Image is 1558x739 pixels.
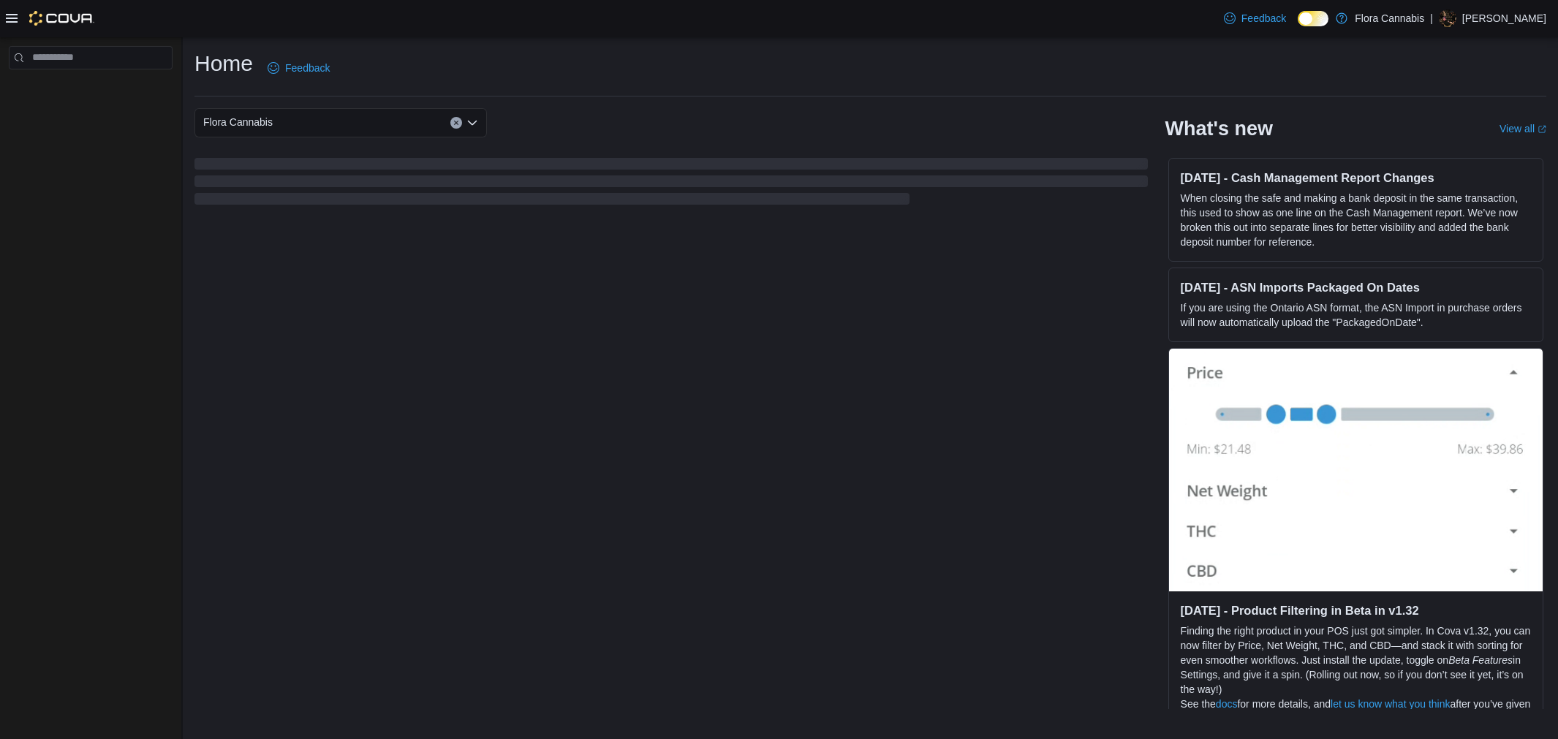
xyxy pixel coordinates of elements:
[1439,10,1456,27] div: Gavin Russell
[203,113,273,131] span: Flora Cannabis
[1500,123,1546,134] a: View allExternal link
[1430,10,1433,27] p: |
[1181,170,1531,185] h3: [DATE] - Cash Management Report Changes
[1218,4,1292,33] a: Feedback
[450,117,462,129] button: Clear input
[1181,624,1531,697] p: Finding the right product in your POS just got simpler. In Cova v1.32, you can now filter by Pric...
[262,53,336,83] a: Feedback
[1462,10,1546,27] p: [PERSON_NAME]
[1181,603,1531,618] h3: [DATE] - Product Filtering in Beta in v1.32
[285,61,330,75] span: Feedback
[1181,300,1531,330] p: If you are using the Ontario ASN format, the ASN Import in purchase orders will now automatically...
[29,11,94,26] img: Cova
[1298,11,1328,26] input: Dark Mode
[1181,280,1531,295] h3: [DATE] - ASN Imports Packaged On Dates
[1448,654,1513,666] em: Beta Features
[1181,697,1531,726] p: See the for more details, and after you’ve given it a try.
[1331,698,1450,710] a: let us know what you think
[194,161,1148,208] span: Loading
[1181,191,1531,249] p: When closing the safe and making a bank deposit in the same transaction, this used to show as one...
[9,72,173,107] nav: Complex example
[194,49,253,78] h1: Home
[1165,117,1273,140] h2: What's new
[1538,125,1546,134] svg: External link
[1355,10,1424,27] p: Flora Cannabis
[466,117,478,129] button: Open list of options
[1241,11,1286,26] span: Feedback
[1216,698,1238,710] a: docs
